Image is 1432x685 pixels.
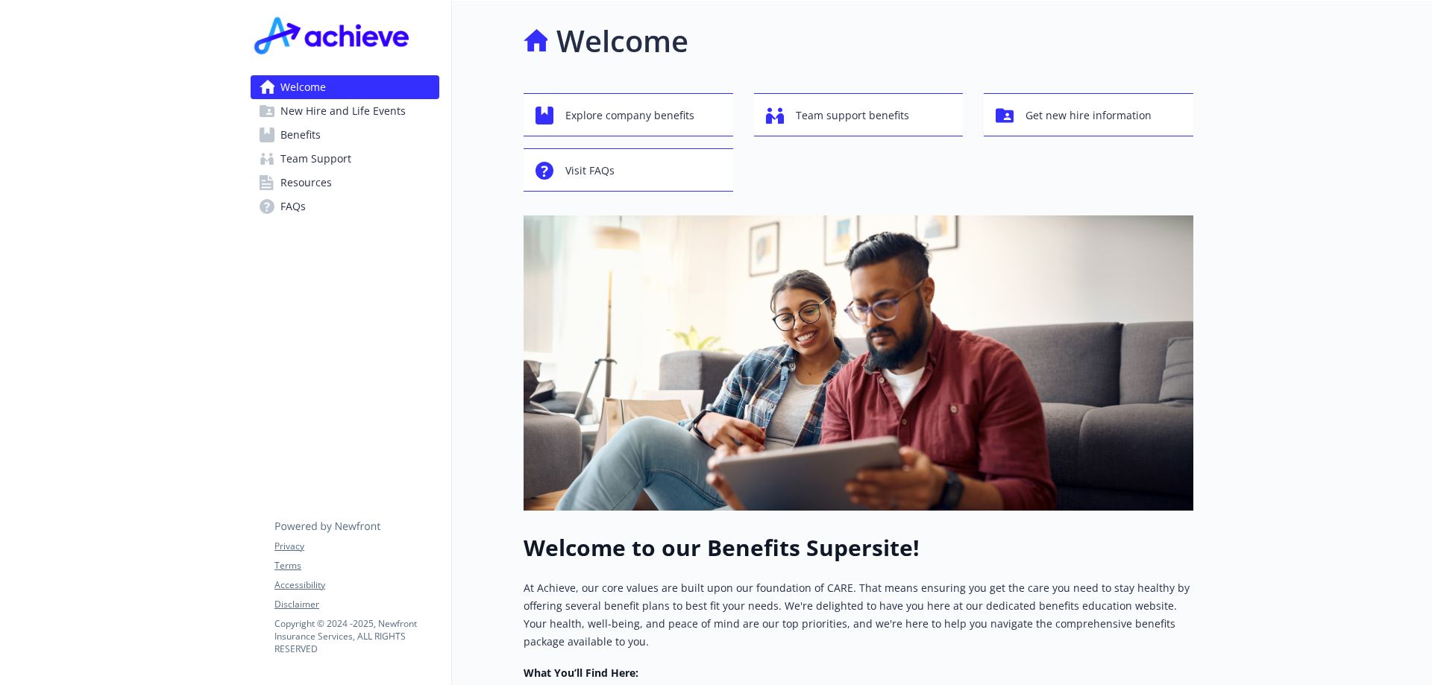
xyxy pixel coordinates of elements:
a: Accessibility [274,578,439,592]
a: Disclaimer [274,598,439,611]
span: Explore company benefits [565,101,694,130]
a: Welcome [251,75,439,99]
a: Benefits [251,123,439,147]
p: At Achieve, our core values are built upon our foundation of CARE. That means ensuring you get th... [524,579,1193,651]
a: New Hire and Life Events [251,99,439,123]
button: Team support benefits [754,93,964,136]
span: Resources [280,171,332,195]
a: Privacy [274,540,439,553]
span: Welcome [280,75,326,99]
strong: What You’ll Find Here: [524,666,638,680]
h1: Welcome to our Benefits Supersite! [524,534,1193,561]
h1: Welcome [556,19,688,63]
a: Resources [251,171,439,195]
a: Team Support [251,147,439,171]
span: Team support benefits [796,101,909,130]
span: Benefits [280,123,321,147]
p: Copyright © 2024 - 2025 , Newfront Insurance Services, ALL RIGHTS RESERVED [274,617,439,655]
span: Get new hire information [1026,101,1152,130]
button: Get new hire information [984,93,1193,136]
span: Team Support [280,147,351,171]
button: Visit FAQs [524,148,733,192]
span: Visit FAQs [565,157,615,185]
button: Explore company benefits [524,93,733,136]
span: FAQs [280,195,306,218]
a: Terms [274,559,439,572]
a: FAQs [251,195,439,218]
img: overview page banner [524,215,1193,511]
span: New Hire and Life Events [280,99,406,123]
